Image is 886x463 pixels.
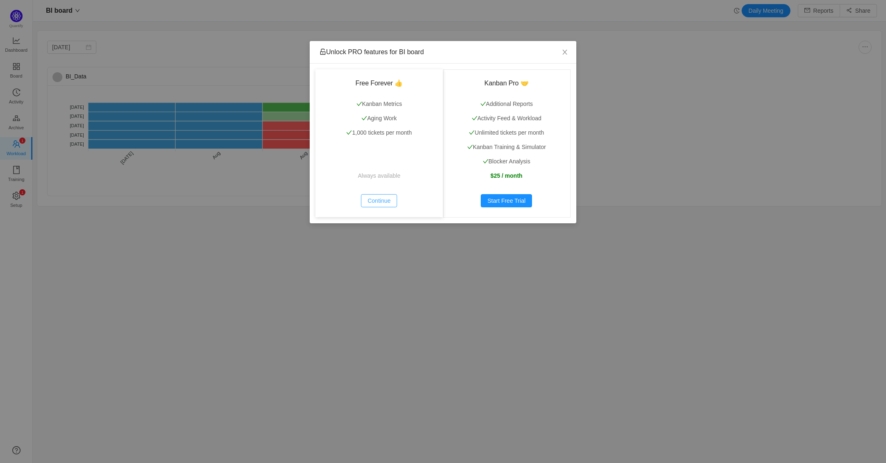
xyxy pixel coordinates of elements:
h3: Free Forever 👍 [325,79,433,87]
i: icon: check [469,130,475,135]
p: Activity Feed & Workload [453,114,561,123]
i: icon: check [467,144,473,150]
span: 1,000 tickets per month [346,129,412,136]
button: Close [553,41,576,64]
i: icon: check [472,115,477,121]
h3: Kanban Pro 🤝 [453,79,561,87]
i: icon: check [346,130,352,135]
i: icon: unlock [320,48,326,55]
i: icon: close [562,49,568,55]
button: Start Free Trial [481,194,532,207]
p: Kanban Metrics [325,100,433,108]
i: icon: check [480,101,486,107]
strong: $25 / month [491,172,523,179]
p: Kanban Training & Simulator [453,143,561,151]
button: Continue [361,194,397,207]
i: icon: check [361,115,367,121]
span: Unlock PRO features for BI board [320,48,424,55]
p: Unlimited tickets per month [453,128,561,137]
p: Aging Work [325,114,433,123]
i: icon: check [356,101,362,107]
p: Always available [325,172,433,180]
i: icon: check [483,158,489,164]
p: Additional Reports [453,100,561,108]
p: Blocker Analysis [453,157,561,166]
